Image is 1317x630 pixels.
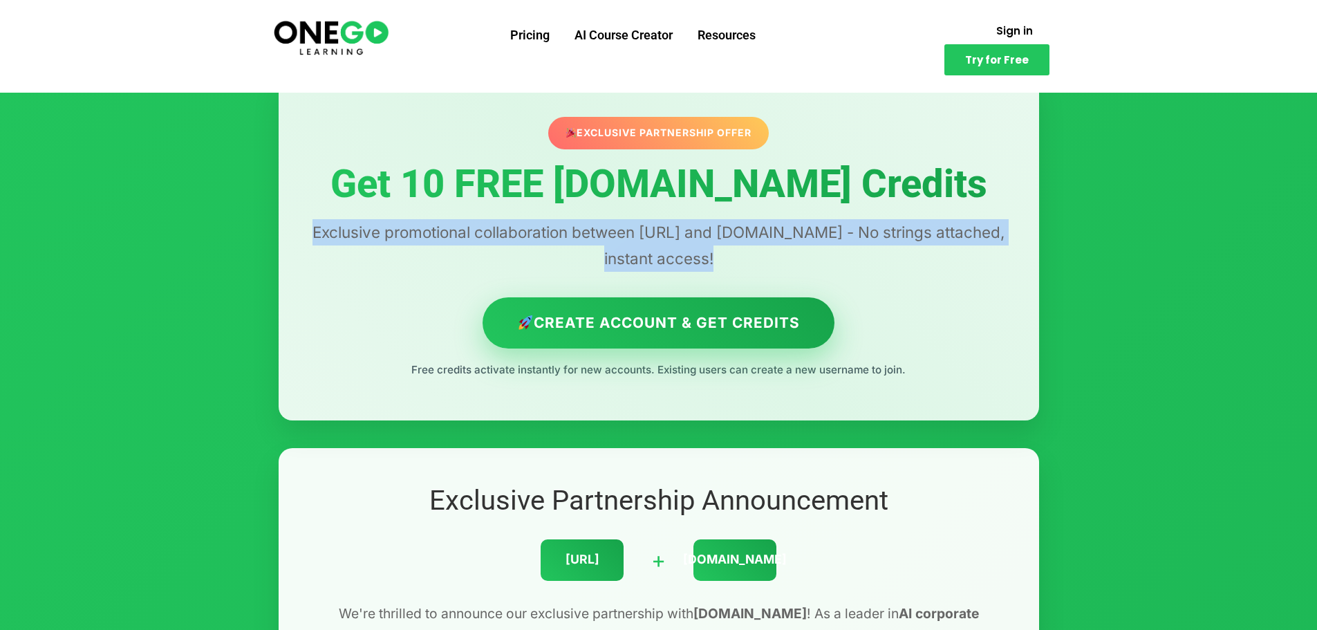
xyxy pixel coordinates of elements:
img: 🎉 [566,128,576,138]
div: + [651,542,666,577]
span: Try for Free [965,55,1029,65]
p: Free credits activate instantly for new accounts. Existing users can create a new username to join. [306,361,1011,379]
a: Create Account & Get Credits [483,297,834,348]
a: Try for Free [944,44,1049,75]
div: [URL] [541,539,624,581]
div: Exclusive Partnership Offer [548,117,769,149]
a: AI Course Creator [562,17,685,53]
strong: [DOMAIN_NAME] [693,605,807,622]
a: Sign in [980,17,1049,44]
div: [DOMAIN_NAME] [693,539,776,581]
a: Pricing [498,17,562,53]
a: Resources [685,17,768,53]
h1: Get 10 FREE [DOMAIN_NAME] Credits [306,163,1011,206]
h2: Exclusive Partnership Announcement [306,483,1011,519]
span: Sign in [996,26,1033,36]
img: 🚀 [519,315,533,330]
p: Exclusive promotional collaboration between [URL] and [DOMAIN_NAME] - No strings attached, instan... [306,219,1011,272]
